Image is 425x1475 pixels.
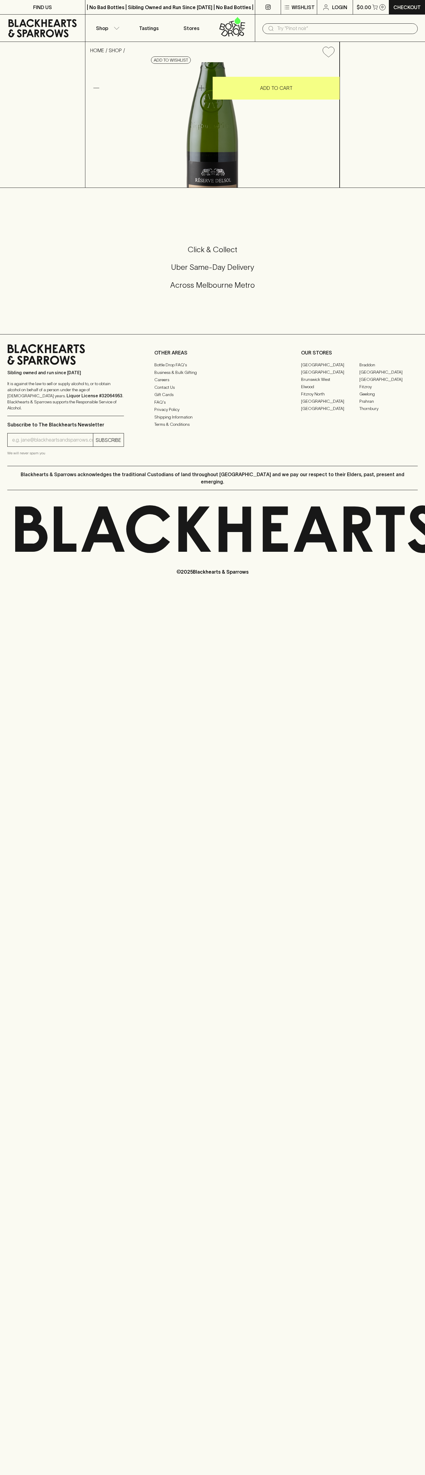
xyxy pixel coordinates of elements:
[93,433,124,446] button: SUBSCRIBE
[85,15,128,42] button: Shop
[67,393,122,398] strong: Liquor License #32064953
[357,4,371,11] p: $0.00
[359,361,418,368] a: Braddon
[90,48,104,53] a: HOME
[359,376,418,383] a: [GEOGRAPHIC_DATA]
[154,406,271,413] a: Privacy Policy
[109,48,122,53] a: SHOP
[183,25,199,32] p: Stores
[154,349,271,356] p: OTHER AREAS
[213,77,340,100] button: ADD TO CART
[359,368,418,376] a: [GEOGRAPHIC_DATA]
[359,383,418,390] a: Fitzroy
[7,381,124,411] p: It is against the law to sell or supply alcohol to, or to obtain alcohol on behalf of a person un...
[301,368,359,376] a: [GEOGRAPHIC_DATA]
[301,398,359,405] a: [GEOGRAPHIC_DATA]
[7,220,418,322] div: Call to action block
[332,4,347,11] p: Login
[359,405,418,412] a: Thornbury
[154,391,271,398] a: Gift Cards
[154,384,271,391] a: Contact Us
[7,262,418,272] h5: Uber Same-Day Delivery
[7,280,418,290] h5: Across Melbourne Metro
[7,450,124,456] p: We will never spam you
[260,84,293,92] p: ADD TO CART
[154,398,271,406] a: FAQ's
[139,25,159,32] p: Tastings
[154,413,271,421] a: Shipping Information
[12,471,413,485] p: Blackhearts & Sparrows acknowledges the traditional Custodians of land throughout [GEOGRAPHIC_DAT...
[154,361,271,369] a: Bottle Drop FAQ's
[128,15,170,42] a: Tastings
[301,376,359,383] a: Brunswick West
[151,56,191,64] button: Add to wishlist
[381,5,384,9] p: 0
[12,435,93,445] input: e.g. jane@blackheartsandsparrows.com.au
[154,421,271,428] a: Terms & Conditions
[292,4,315,11] p: Wishlist
[170,15,213,42] a: Stores
[7,370,124,376] p: Sibling owned and run since [DATE]
[7,245,418,255] h5: Click & Collect
[320,44,337,60] button: Add to wishlist
[301,383,359,390] a: Elwood
[277,24,413,33] input: Try "Pinot noir"
[33,4,52,11] p: FIND US
[7,421,124,428] p: Subscribe to The Blackhearts Newsletter
[301,361,359,368] a: [GEOGRAPHIC_DATA]
[154,376,271,384] a: Careers
[301,390,359,398] a: Fitzroy North
[96,436,121,444] p: SUBSCRIBE
[154,369,271,376] a: Business & Bulk Gifting
[393,4,421,11] p: Checkout
[96,25,108,32] p: Shop
[301,405,359,412] a: [GEOGRAPHIC_DATA]
[85,62,339,188] img: 32914.png
[359,390,418,398] a: Geelong
[359,398,418,405] a: Prahran
[301,349,418,356] p: OUR STORES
